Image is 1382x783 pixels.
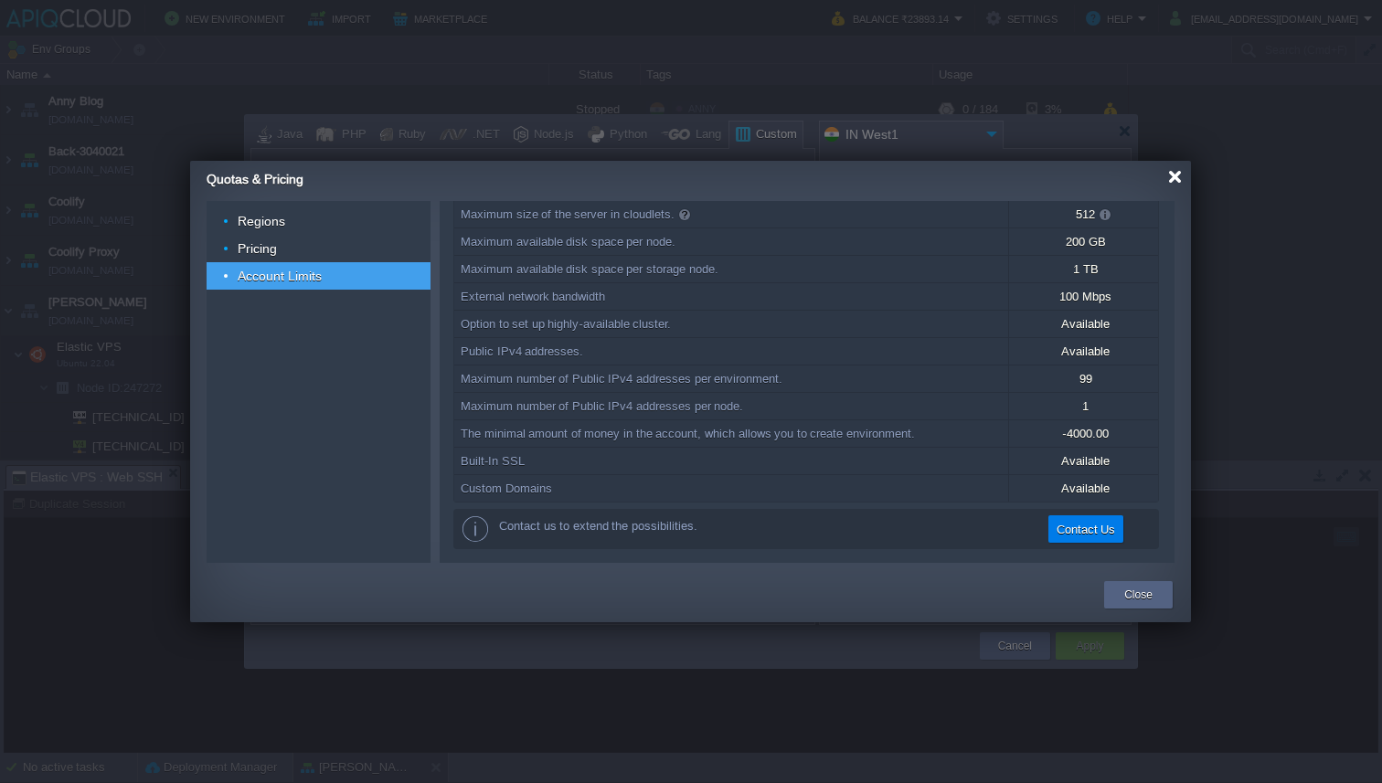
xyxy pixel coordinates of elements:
span: Quotas & Pricing [207,172,303,186]
div: 1 [1009,393,1160,419]
div: 100 Mbps [1009,283,1160,310]
div: 99 [1009,365,1160,392]
div: Contact us to extend the possibilities. [453,509,1159,549]
div: Maximum available disk space per storage node. [454,256,1008,282]
div: 1 TB [1009,256,1160,282]
button: Close [1124,586,1153,604]
a: Regions [236,213,288,229]
div: -4000.00 [1009,420,1160,447]
div: Maximum number of Public IPv4 addresses per node. [454,393,1008,419]
div: Custom Domains [454,475,1008,502]
div: Available [1009,448,1160,474]
div: Maximum number of Public IPv4 addresses per environment. [454,365,1008,392]
div: Maximum available disk space per node. [454,228,1008,255]
div: Option to set up highly-available cluster. [454,311,1008,337]
a: Pricing [236,240,280,257]
a: Account Limits [236,268,324,284]
div: Available [1009,311,1160,337]
span: 512 [1076,207,1095,221]
div: Available [1009,475,1160,502]
div: 200 GB [1009,228,1160,255]
button: Contact Us [1051,518,1122,540]
div: The minimal amount of money in the account, which allows you to create environment. [454,420,1008,447]
span: Maximum size of the server in cloudlets. [461,207,675,221]
div: External network bandwidth [454,283,1008,310]
div: Public IPv4 addresses. [454,338,1008,365]
div: Built-In SSL [454,448,1008,474]
div: Available [1009,338,1160,365]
